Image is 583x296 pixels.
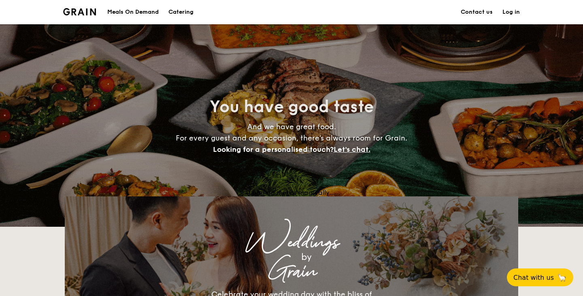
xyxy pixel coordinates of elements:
img: Grain [63,8,96,15]
div: Loading menus magically... [65,189,518,196]
span: 🦙 [557,273,567,282]
span: Chat with us [513,274,554,281]
div: Weddings [136,235,447,250]
span: Let's chat. [334,145,370,154]
button: Chat with us🦙 [507,268,573,286]
div: by [166,250,447,264]
div: Grain [136,264,447,279]
a: Logotype [63,8,96,15]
